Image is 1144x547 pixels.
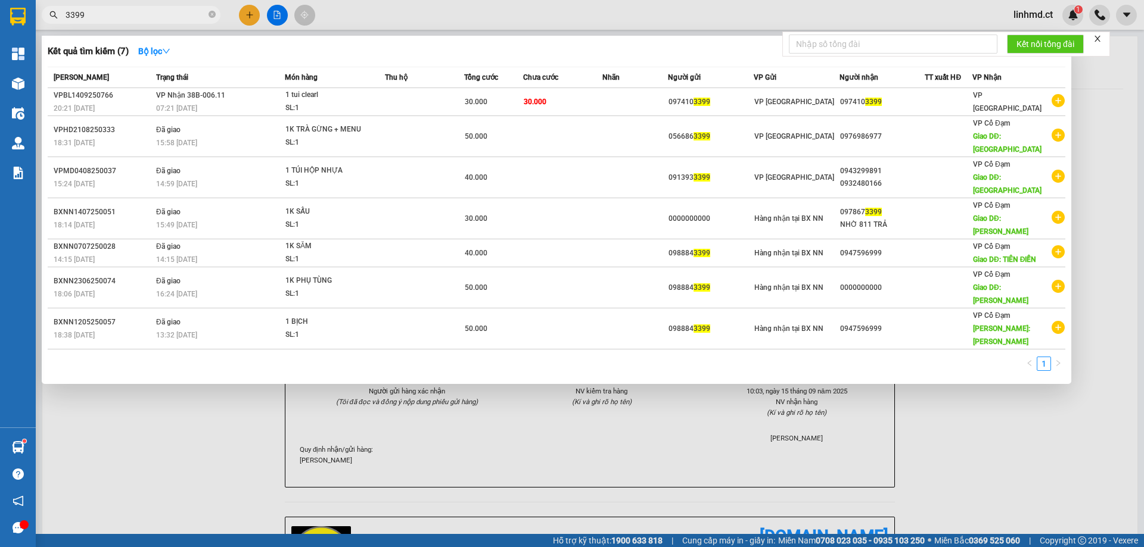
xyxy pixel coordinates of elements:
span: Giao DĐ: [GEOGRAPHIC_DATA] [973,173,1042,195]
div: SL: 1 [285,102,375,115]
span: Giao DĐ: [PERSON_NAME] [973,283,1028,305]
div: 056686 [669,130,753,143]
img: dashboard-icon [12,48,24,60]
div: 0947596999 [840,323,925,335]
span: [PERSON_NAME] [54,73,109,82]
span: Người nhận [840,73,878,82]
span: 07:21 [DATE] [156,104,197,112]
span: Đã giao [156,242,181,251]
span: 14:59 [DATE] [156,180,197,188]
div: 1 BỊCH [285,315,375,329]
span: 14:15 [DATE] [156,255,197,264]
input: Nhập số tổng đài [789,35,997,54]
div: 1K SẤU [285,205,375,218]
div: 1K PHỤ TÙNG [285,274,375,287]
span: Kết nối tổng đài [1016,37,1074,51]
h3: Kết quả tìm kiếm ( 7 ) [48,45,129,58]
div: 097410 [669,96,753,108]
img: warehouse-icon [12,77,24,90]
span: 3399 [694,173,710,182]
img: warehouse-icon [12,137,24,149]
div: BXNN1407250051 [54,206,153,218]
span: Chưa cước [523,73,558,82]
span: Người gửi [668,73,701,82]
span: plus-circle [1052,280,1065,293]
span: 3399 [694,132,710,140]
img: solution-icon [12,167,24,179]
span: VP Gửi [754,73,776,82]
span: VP [GEOGRAPHIC_DATA] [754,132,834,140]
span: Hàng nhận tại BX NN [754,283,823,292]
div: 097867 [840,206,925,218]
div: 1 tui clearl [285,89,375,102]
span: VP [GEOGRAPHIC_DATA] [754,98,834,106]
img: warehouse-icon [12,107,24,120]
span: VP Cổ Đạm [973,119,1010,127]
img: warehouse-icon [12,441,24,454]
span: 50.000 [465,283,487,292]
span: Giao DĐ: [GEOGRAPHIC_DATA] [973,132,1042,154]
span: VP [GEOGRAPHIC_DATA] [973,91,1042,112]
span: 30.000 [465,98,487,106]
span: 13:32 [DATE] [156,331,197,339]
div: SL: 1 [285,329,375,342]
span: message [13,522,24,533]
span: VP Cổ Đạm [973,242,1010,251]
span: 18:31 [DATE] [54,139,95,147]
div: 0976986977 [840,130,925,143]
div: 1 TÚI HỘP NHỰA [285,164,375,177]
span: 15:49 [DATE] [156,221,197,229]
div: SL: 1 [285,253,375,266]
span: 16:24 [DATE] [156,290,197,298]
span: close [1093,35,1102,43]
div: 097410 [840,96,925,108]
span: TT xuất HĐ [925,73,961,82]
span: Trạng thái [156,73,188,82]
span: 15:58 [DATE] [156,139,197,147]
div: 0932480166 [840,177,925,190]
span: Hàng nhận tại BX NN [754,214,823,223]
button: right [1051,357,1065,371]
span: Tổng cước [464,73,498,82]
span: plus-circle [1052,211,1065,224]
span: down [162,47,170,55]
div: 0000000000 [840,282,925,294]
span: Món hàng [285,73,318,82]
span: plus-circle [1052,321,1065,334]
div: 1K TRÀ GỪNG + MENU [285,123,375,136]
span: Thu hộ [385,73,408,82]
span: left [1026,360,1033,367]
strong: Bộ lọc [138,46,170,56]
div: SL: 1 [285,218,375,232]
span: question-circle [13,468,24,480]
span: close-circle [209,11,216,18]
span: 18:14 [DATE] [54,221,95,229]
span: VP Cổ Đạm [973,201,1010,210]
div: 0000000000 [669,212,753,225]
div: 1K SĂM [285,240,375,253]
span: [PERSON_NAME]: [PERSON_NAME] [973,324,1030,346]
span: VP Nhận 38B-006.11 [156,91,225,99]
span: Hàng nhận tại BX NN [754,324,823,333]
span: 3399 [694,98,710,106]
span: plus-circle [1052,245,1065,258]
span: Giao DĐ: [PERSON_NAME] [973,214,1028,236]
a: 1 [1037,357,1050,370]
li: Previous Page [1022,357,1037,371]
span: 15:24 [DATE] [54,180,95,188]
span: 18:06 [DATE] [54,290,95,298]
button: Kết nối tổng đài [1007,35,1084,54]
div: VPBL1409250766 [54,89,153,102]
span: Đã giao [156,318,181,326]
span: 14:15 [DATE] [54,255,95,264]
div: 0947596999 [840,247,925,260]
span: Nhãn [602,73,620,82]
input: Tìm tên, số ĐT hoặc mã đơn [66,8,206,21]
span: 3399 [694,324,710,333]
div: SL: 1 [285,136,375,149]
span: plus-circle [1052,94,1065,107]
span: 3399 [865,208,882,216]
div: BXNN1205250057 [54,316,153,329]
span: close-circle [209,10,216,21]
span: 3399 [694,283,710,292]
